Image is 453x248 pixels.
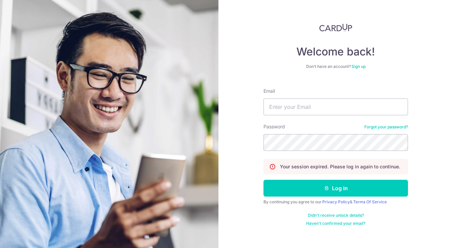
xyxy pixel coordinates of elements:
[319,24,352,32] img: CardUp Logo
[322,199,350,204] a: Privacy Policy
[308,213,364,218] a: Didn't receive unlock details?
[263,123,285,130] label: Password
[263,88,275,94] label: Email
[263,45,408,58] h4: Welcome back!
[364,124,408,130] a: Forgot your password?
[263,199,408,205] div: By continuing you agree to our &
[352,64,366,69] a: Sign up
[263,98,408,115] input: Enter your Email
[280,163,400,170] p: Your session expired. Please log in again to continue.
[353,199,387,204] a: Terms Of Service
[306,221,365,226] a: Haven't confirmed your email?
[263,64,408,69] div: Don’t have an account?
[263,180,408,197] button: Log in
